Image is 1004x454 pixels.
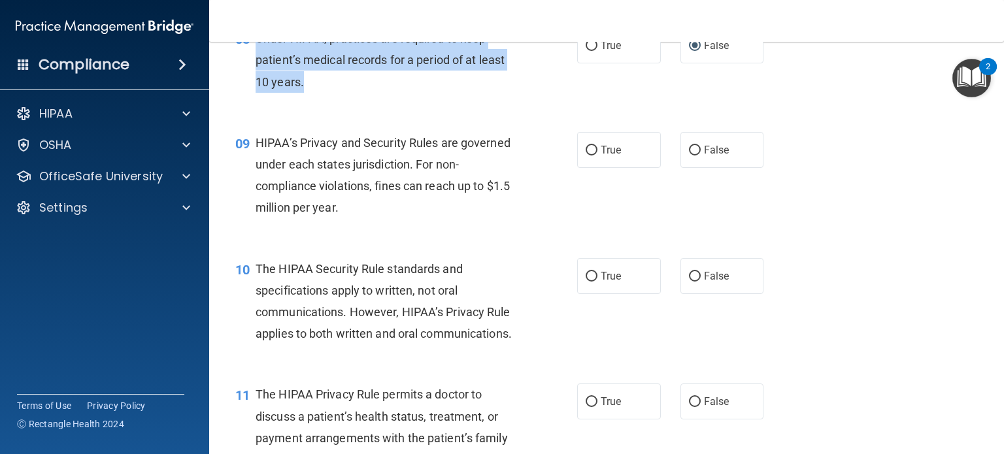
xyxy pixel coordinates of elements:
a: Settings [16,200,190,216]
span: 10 [235,262,250,278]
a: HIPAA [16,106,190,122]
a: OfficeSafe University [16,169,190,184]
span: Under HIPAA, practices are required to keep patient’s medical records for a period of at least 10... [256,31,505,88]
span: True [601,270,621,282]
h4: Compliance [39,56,129,74]
input: True [586,146,597,155]
img: PMB logo [16,14,193,40]
input: False [689,397,701,407]
span: True [601,144,621,156]
input: True [586,397,597,407]
span: False [704,39,729,52]
a: Privacy Policy [87,399,146,412]
span: False [704,395,729,408]
div: 2 [986,67,990,84]
span: Ⓒ Rectangle Health 2024 [17,417,124,430]
p: OSHA [39,137,72,153]
input: False [689,146,701,155]
input: True [586,272,597,282]
input: False [689,41,701,51]
p: OfficeSafe University [39,169,163,184]
input: False [689,272,701,282]
span: 09 [235,136,250,152]
p: Settings [39,200,88,216]
span: 11 [235,387,250,403]
iframe: Drift Widget Chat Controller [939,364,988,413]
span: True [601,395,621,408]
input: True [586,41,597,51]
button: Open Resource Center, 2 new notifications [952,59,991,97]
span: True [601,39,621,52]
span: False [704,144,729,156]
span: The HIPAA Security Rule standards and specifications apply to written, not oral communications. H... [256,262,512,341]
a: Terms of Use [17,399,71,412]
span: False [704,270,729,282]
p: HIPAA [39,106,73,122]
a: OSHA [16,137,190,153]
span: HIPAA’s Privacy and Security Rules are governed under each states jurisdiction. For non-complianc... [256,136,510,215]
